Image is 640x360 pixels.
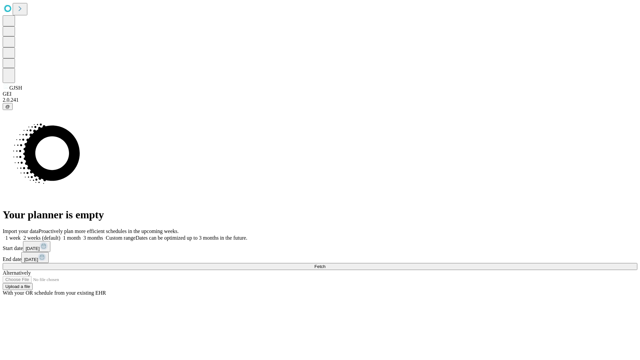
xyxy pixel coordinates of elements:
span: Alternatively [3,270,31,276]
div: GEI [3,91,637,97]
span: Fetch [314,264,325,269]
span: 2 weeks (default) [23,235,60,241]
button: Fetch [3,263,637,270]
span: 1 week [5,235,21,241]
span: Custom range [106,235,135,241]
h1: Your planner is empty [3,209,637,221]
div: Start date [3,241,637,252]
button: Upload a file [3,283,33,290]
span: Import your data [3,228,39,234]
span: Proactively plan more efficient schedules in the upcoming weeks. [39,228,179,234]
span: [DATE] [24,257,38,262]
button: [DATE] [23,241,50,252]
span: 3 months [83,235,103,241]
div: End date [3,252,637,263]
span: GJSH [9,85,22,91]
button: [DATE] [21,252,49,263]
div: 2.0.241 [3,97,637,103]
span: 1 month [63,235,81,241]
span: Dates can be optimized up to 3 months in the future. [136,235,247,241]
button: @ [3,103,13,110]
span: @ [5,104,10,109]
span: With your OR schedule from your existing EHR [3,290,106,296]
span: [DATE] [26,246,40,251]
